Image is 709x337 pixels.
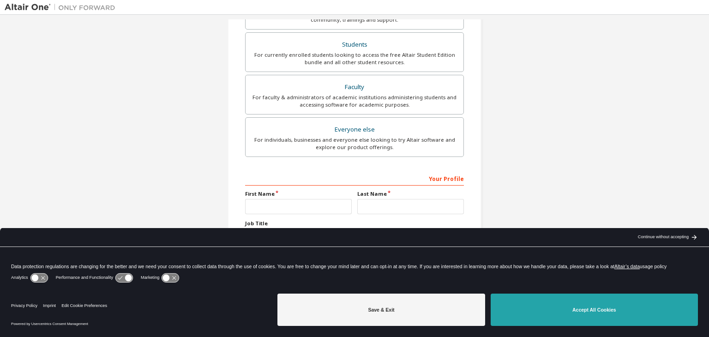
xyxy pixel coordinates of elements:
div: Students [251,38,458,51]
div: Everyone else [251,123,458,136]
img: Altair One [5,3,120,12]
div: Your Profile [245,171,464,186]
div: For individuals, businesses and everyone else looking to try Altair software and explore our prod... [251,136,458,151]
div: For faculty & administrators of academic institutions administering students and accessing softwa... [251,94,458,108]
label: Job Title [245,220,464,227]
div: For currently enrolled students looking to access the free Altair Student Edition bundle and all ... [251,51,458,66]
label: First Name [245,190,352,198]
div: Faculty [251,81,458,94]
label: Last Name [357,190,464,198]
